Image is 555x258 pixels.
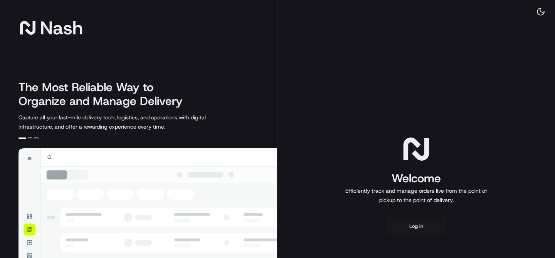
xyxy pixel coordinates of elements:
button: Log in [385,217,447,236]
p: Capture all your last-mile delivery tech, logistics, and operations with digital infrastructure, ... [18,113,240,131]
h2: The Most Reliable Way to Organize and Manage Delivery [18,80,191,108]
p: Efficiently track and manage orders live from the point of pickup to the point of delivery. [342,186,490,205]
span: Nash [40,20,83,36]
h1: Welcome [342,171,490,186]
